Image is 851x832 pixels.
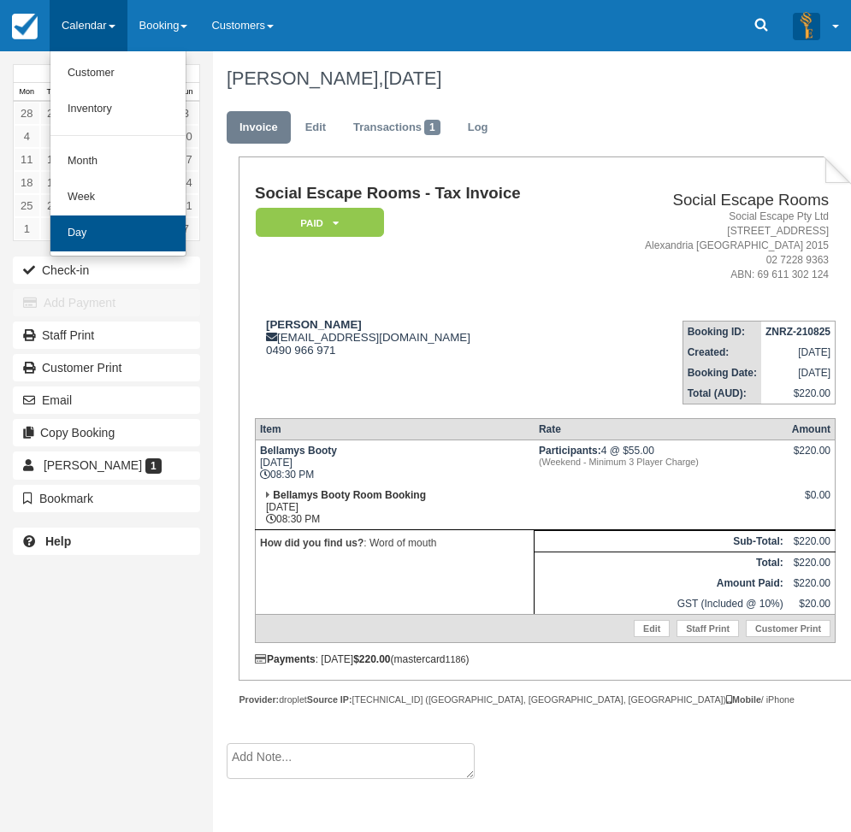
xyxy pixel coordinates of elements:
[40,83,67,102] th: Tue
[50,144,186,180] a: Month
[266,318,362,331] strong: [PERSON_NAME]
[13,528,200,555] a: Help
[788,530,836,552] td: $220.00
[746,620,830,637] a: Customer Print
[239,693,851,706] div: droplet [TECHNICAL_ID] ([GEOGRAPHIC_DATA], [GEOGRAPHIC_DATA], [GEOGRAPHIC_DATA]) / iPhone
[40,125,67,148] a: 5
[255,418,534,440] th: Item
[40,102,67,125] a: 29
[683,363,761,383] th: Booking Date:
[683,342,761,363] th: Created:
[793,12,820,39] img: A3
[255,653,316,665] strong: Payments
[12,14,38,39] img: checkfront-main-nav-mini-logo.png
[539,457,783,467] em: (Weekend - Minimum 3 Player Charge)
[683,321,761,342] th: Booking ID:
[765,326,830,338] strong: ZNRZ-210825
[40,148,67,171] a: 12
[40,217,67,240] a: 2
[788,418,836,440] th: Amount
[255,485,534,530] td: [DATE] 08:30 PM
[260,534,529,552] p: : Word of mouth
[50,51,186,257] ul: Calendar
[594,209,829,283] address: Social Escape Pty Ltd [STREET_ADDRESS] Alexandria [GEOGRAPHIC_DATA] 2015 02 7228 9363 ABN: 69 611...
[788,573,836,593] td: $220.00
[455,111,501,145] a: Log
[14,194,40,217] a: 25
[677,620,739,637] a: Staff Print
[255,440,534,485] td: [DATE] 08:30 PM
[14,171,40,194] a: 18
[256,208,384,238] em: Paid
[13,386,200,414] button: Email
[14,83,40,102] th: Mon
[683,383,761,404] th: Total (AUD):
[255,207,378,239] a: Paid
[788,552,836,573] td: $220.00
[260,537,363,549] strong: How did you find us?
[383,68,441,89] span: [DATE]
[50,91,186,127] a: Inventory
[40,194,67,217] a: 26
[761,363,836,383] td: [DATE]
[792,489,830,515] div: $0.00
[13,419,200,446] button: Copy Booking
[14,148,40,171] a: 11
[40,171,67,194] a: 19
[535,418,788,440] th: Rate
[539,445,601,457] strong: Participants
[788,593,836,615] td: $20.00
[227,68,839,89] h1: [PERSON_NAME],
[255,653,836,665] div: : [DATE] (mastercard )
[50,56,186,91] a: Customer
[446,654,466,664] small: 1186
[535,593,788,615] td: GST (Included @ 10%)
[14,102,40,125] a: 28
[307,694,352,705] strong: Source IP:
[353,653,390,665] strong: $220.00
[260,445,337,457] strong: Bellamys Booty
[13,451,200,479] a: [PERSON_NAME] 1
[227,111,291,145] a: Invoice
[535,573,788,593] th: Amount Paid:
[594,192,829,209] h2: Social Escape Rooms
[45,534,71,548] b: Help
[255,185,588,203] h1: Social Escape Rooms - Tax Invoice
[44,458,142,472] span: [PERSON_NAME]
[13,289,200,316] button: Add Payment
[13,354,200,381] a: Customer Print
[535,440,788,485] td: 4 @ $55.00
[761,383,836,404] td: $220.00
[535,552,788,573] th: Total:
[50,180,186,215] a: Week
[535,530,788,552] th: Sub-Total:
[340,111,453,145] a: Transactions1
[145,458,162,474] span: 1
[293,111,339,145] a: Edit
[273,489,426,501] strong: Bellamys Booty Room Booking
[255,318,588,357] div: [EMAIL_ADDRESS][DOMAIN_NAME] 0490 966 971
[50,215,186,251] a: Day
[634,620,670,637] a: Edit
[14,217,40,240] a: 1
[761,342,836,363] td: [DATE]
[239,694,279,705] strong: Provider:
[726,694,761,705] strong: Mobile
[13,485,200,512] button: Bookmark
[792,445,830,470] div: $220.00
[424,120,440,135] span: 1
[13,322,200,349] a: Staff Print
[14,125,40,148] a: 4
[13,257,200,284] button: Check-in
